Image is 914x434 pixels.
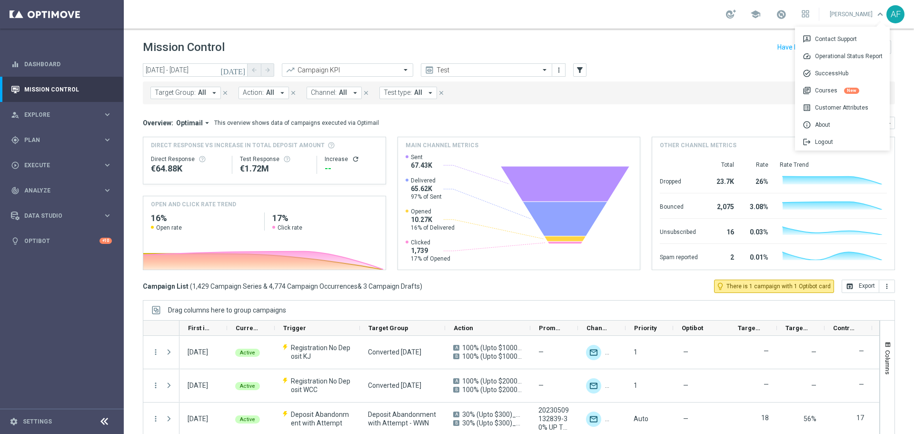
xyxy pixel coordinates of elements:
[745,198,768,213] div: 3.08%
[103,135,112,144] i: keyboard_arrow_right
[235,414,260,424] colored-tag: Active
[411,215,455,224] span: 10.27K
[151,348,160,356] i: more_vert
[155,89,196,97] span: Target Group:
[539,324,562,332] span: Promotions
[352,155,359,163] button: refresh
[240,350,255,356] span: Active
[811,348,816,356] span: —
[761,414,769,422] label: 18
[453,387,459,393] span: B
[795,116,890,133] div: About
[11,136,103,144] div: Plan
[726,282,831,291] span: There is 1 campaign with 1 Optibot card
[11,161,20,170] i: play_circle_outline
[222,90,228,96] i: close
[10,212,112,220] div: Data Studio keyboard_arrow_right
[795,65,890,82] a: task_altSuccessHub
[143,282,422,291] h3: Campaign List
[291,377,352,394] span: Registration No Deposit WCC
[660,249,698,264] div: Spam reported
[586,345,601,360] div: Optimail
[745,173,768,188] div: 26%
[221,88,229,98] button: close
[462,410,522,419] span: 30% (Upto $300)_Email_A
[777,44,826,50] input: Have Feedback?
[879,280,895,293] button: more_vert
[311,89,337,97] span: Channel:
[103,110,112,119] i: keyboard_arrow_right
[883,283,891,290] i: more_vert
[351,89,359,97] i: arrow_drop_down
[368,348,421,356] span: Converted Today
[24,137,103,143] span: Plan
[683,414,688,423] span: —
[151,381,160,390] button: more_vert
[11,186,103,195] div: Analyze
[282,63,413,77] ng-select: Campaign KPI
[795,133,890,151] div: Logout
[176,119,203,127] span: Optimail
[795,99,890,116] a: list_altCustomer Attributes
[682,324,703,332] span: Optibot
[803,103,815,112] span: list_alt
[709,223,734,239] div: 16
[453,412,459,417] span: A
[188,324,211,332] span: First in Range
[103,161,112,170] i: keyboard_arrow_right
[425,65,434,75] i: preview
[859,347,864,355] label: —
[795,30,890,48] a: 3pContact Support
[795,116,890,133] a: infoAbout
[634,382,637,389] span: 1
[151,155,224,163] div: Direct Response
[764,347,769,355] label: —
[714,280,834,293] button: lightbulb_outline There is 1 campaign with 1 Optibot card
[278,89,287,97] i: arrow_drop_down
[363,282,420,291] span: 3 Campaign Drafts
[339,89,347,97] span: All
[278,224,302,232] span: Click rate
[462,377,522,385] span: 100% (Upto $2000) + 25FS_Email_A
[240,383,255,389] span: Active
[660,141,736,150] h4: Other channel metrics
[803,121,815,129] span: info
[214,119,379,127] div: This overview shows data of campaigns executed via Optimail
[384,89,412,97] span: Test type:
[683,381,688,390] span: —
[795,99,890,116] div: Customer Attributes
[248,63,261,77] button: arrow_back
[24,213,103,219] span: Data Studio
[411,177,442,184] span: Delivered
[538,348,544,356] span: —
[219,63,248,78] button: [DATE]
[11,212,103,220] div: Data Studio
[437,88,446,98] button: close
[586,378,601,394] div: Optimail
[188,381,208,390] div: 15 Sep 2025, Monday
[795,30,890,48] div: Contact Support
[307,87,362,99] button: Channel: All arrow_drop_down
[411,255,450,262] span: 17% of Opened
[406,141,478,150] h4: Main channel metrics
[10,136,112,144] button: gps_fixed Plan keyboard_arrow_right
[576,66,584,74] i: filter_alt
[143,63,248,77] input: Select date range
[605,378,620,394] img: Webpage Pop-up
[151,414,160,423] button: more_vert
[586,412,601,427] img: Optimail
[803,138,815,146] span: logout
[803,86,815,95] span: library_books
[844,88,859,94] div: New
[829,7,886,21] a: [PERSON_NAME]keyboard_arrow_down 3pContact Support speedOperational Status Report task_altSuccess...
[745,223,768,239] div: 0.03%
[243,89,264,97] span: Action:
[454,324,473,332] span: Action
[188,414,208,423] div: 15 Sep 2025, Monday
[363,90,369,96] i: close
[24,51,112,77] a: Dashboard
